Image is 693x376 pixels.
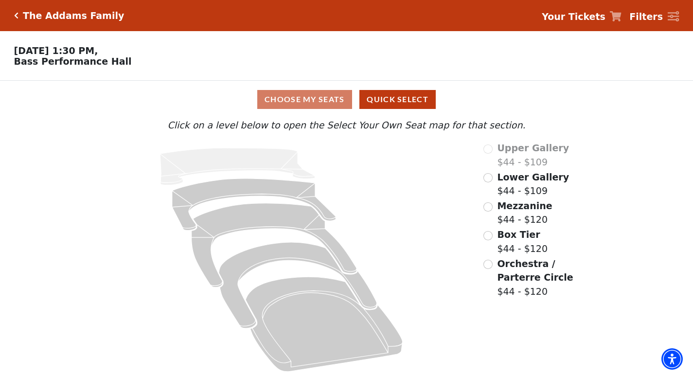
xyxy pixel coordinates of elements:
[172,179,336,231] path: Lower Gallery - Seats Available: 151
[497,170,569,198] label: $44 - $109
[93,118,599,132] p: Click on a level below to open the Select Your Own Seat map for that section.
[629,11,663,22] strong: Filters
[497,199,552,227] label: $44 - $120
[497,200,552,211] span: Mezzanine
[23,10,124,21] h5: The Addams Family
[483,202,493,212] input: Mezzanine$44 - $120
[246,277,403,372] path: Orchestra / Parterre Circle - Seats Available: 34
[359,90,436,109] button: Quick Select
[497,257,599,299] label: $44 - $120
[497,141,569,169] label: $44 - $109
[629,10,679,24] a: Filters
[497,143,569,153] span: Upper Gallery
[483,260,493,269] input: Orchestra / Parterre Circle$44 - $120
[497,172,569,182] span: Lower Gallery
[497,229,540,240] span: Box Tier
[542,10,622,24] a: Your Tickets
[160,148,315,185] path: Upper Gallery - Seats Available: 0
[661,348,683,370] div: Accessibility Menu
[542,11,605,22] strong: Your Tickets
[497,228,548,255] label: $44 - $120
[497,258,573,283] span: Orchestra / Parterre Circle
[14,12,18,19] a: Click here to go back to filters
[483,231,493,240] input: Box Tier$44 - $120
[483,173,493,182] input: Lower Gallery$44 - $109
